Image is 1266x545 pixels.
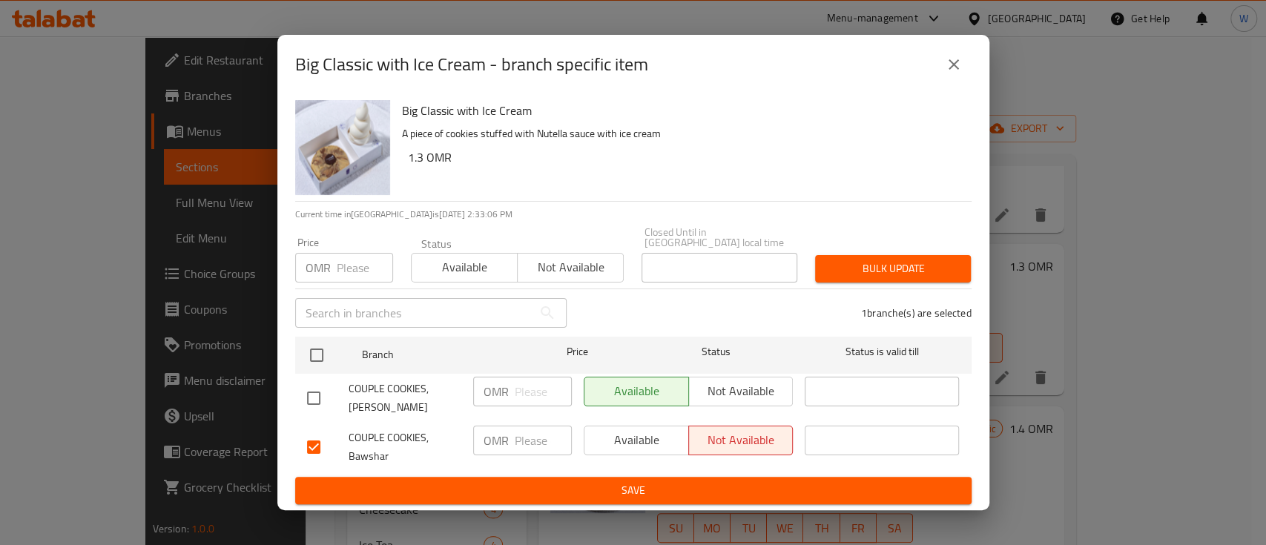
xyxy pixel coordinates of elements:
[815,255,971,283] button: Bulk update
[524,257,618,278] span: Not available
[639,343,793,361] span: Status
[827,260,959,278] span: Bulk update
[295,208,972,221] p: Current time in [GEOGRAPHIC_DATA] is [DATE] 2:33:06 PM
[515,426,572,455] input: Please enter price
[306,259,331,277] p: OMR
[936,47,972,82] button: close
[408,147,960,168] h6: 1.3 OMR
[411,253,518,283] button: Available
[695,429,788,451] span: Not available
[295,100,390,195] img: Big Classic with Ice Cream
[402,125,960,143] p: A piece of cookies stuffed with Nutella sauce with ice cream
[295,298,533,328] input: Search in branches
[307,481,960,500] span: Save
[418,257,512,278] span: Available
[805,343,959,361] span: Status is valid till
[295,53,648,76] h2: Big Classic with Ice Cream - branch specific item
[402,100,960,121] h6: Big Classic with Ice Cream
[295,477,972,504] button: Save
[484,432,509,449] p: OMR
[349,380,461,417] span: COUPLE COOKIES, [PERSON_NAME]
[528,343,627,361] span: Price
[590,429,683,451] span: Available
[688,426,794,455] button: Not available
[484,383,509,400] p: OMR
[517,253,624,283] button: Not available
[349,429,461,466] span: COUPLE COOKIES, Bawshar
[337,253,393,283] input: Please enter price
[362,346,516,364] span: Branch
[584,426,689,455] button: Available
[861,305,972,320] p: 1 branche(s) are selected
[515,377,572,406] input: Please enter price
